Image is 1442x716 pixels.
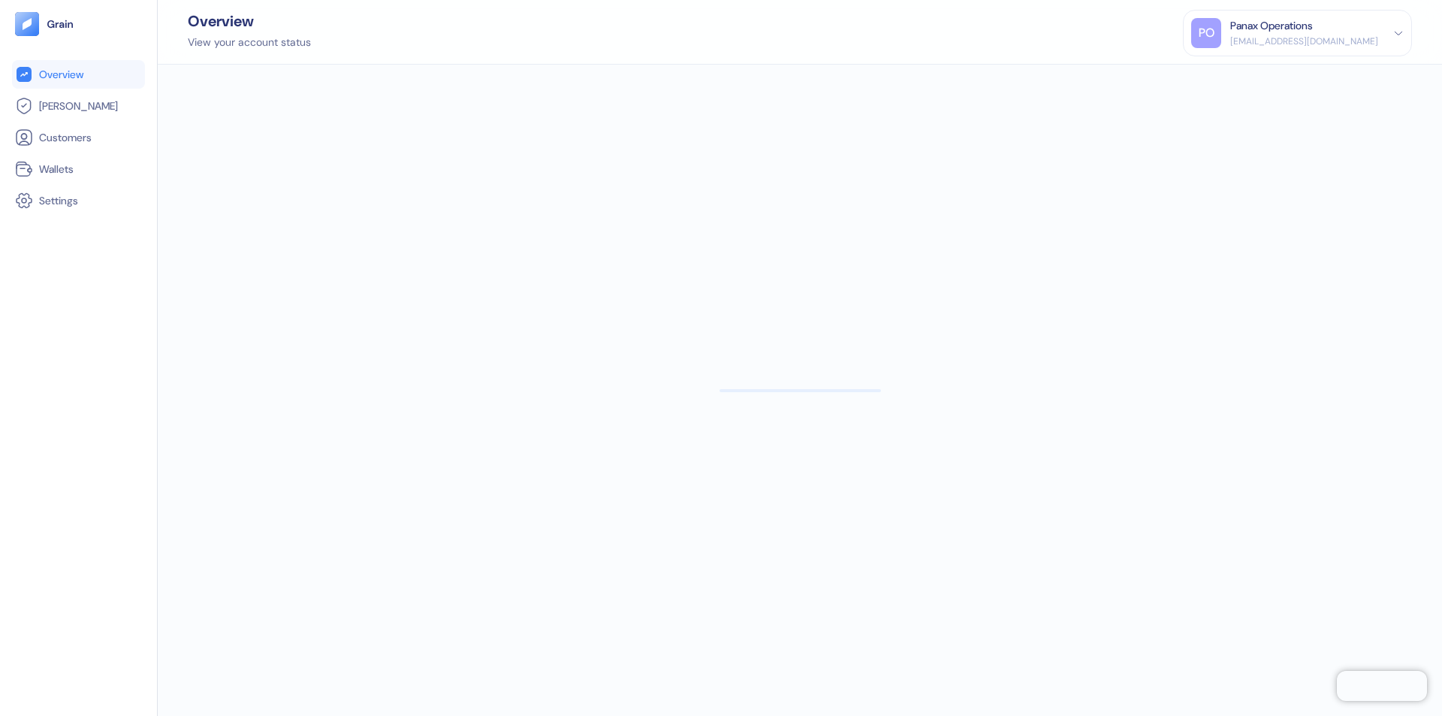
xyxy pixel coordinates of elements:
div: Overview [188,14,311,29]
div: [EMAIL_ADDRESS][DOMAIN_NAME] [1230,35,1378,48]
a: [PERSON_NAME] [15,97,142,115]
a: Settings [15,192,142,210]
span: Overview [39,67,83,82]
div: View your account status [188,35,311,50]
iframe: Chatra live chat [1337,671,1427,701]
img: logo [47,19,74,29]
a: Wallets [15,160,142,178]
a: Overview [15,65,142,83]
span: Wallets [39,162,74,177]
a: Customers [15,128,142,147]
div: PO [1191,18,1221,48]
span: [PERSON_NAME] [39,98,118,113]
span: Customers [39,130,92,145]
span: Settings [39,193,78,208]
img: logo-tablet-V2.svg [15,12,39,36]
div: Panax Operations [1230,18,1313,34]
